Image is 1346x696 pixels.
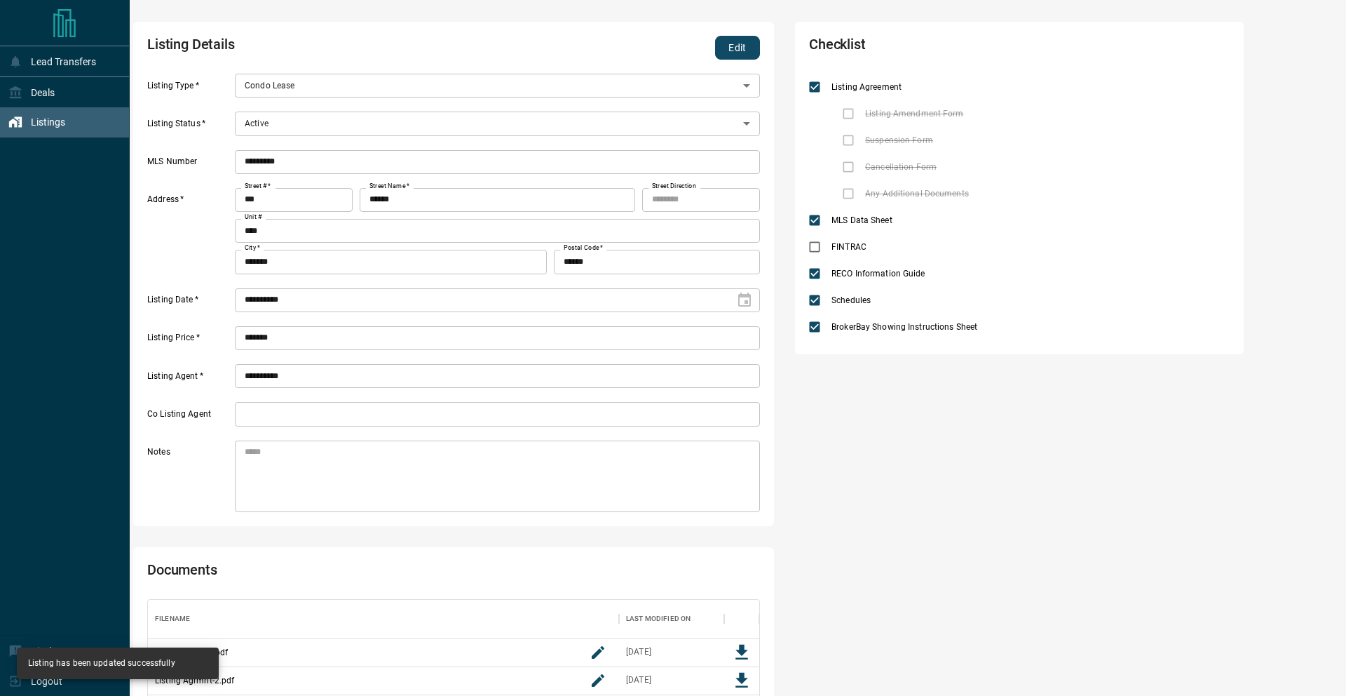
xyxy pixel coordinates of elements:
[862,134,937,147] span: Suspension Form
[862,161,940,173] span: Cancellation Form
[828,214,896,227] span: MLS Data Sheet
[728,667,756,695] button: Download File
[245,213,262,222] label: Unit #
[369,182,409,191] label: Street Name
[828,241,870,253] span: FINTRAC
[235,74,760,98] div: Condo Lease
[148,599,619,638] div: Filename
[147,194,231,274] label: Address
[728,638,756,667] button: Download File
[147,118,231,136] label: Listing Status
[715,36,760,60] button: Edit
[147,294,231,312] label: Listing Date
[147,80,231,98] label: Listing Type
[652,182,696,191] label: Street Direction
[828,321,981,333] span: BrokerBay Showing Instructions Sheet
[564,243,603,253] label: Postal Code
[245,243,260,253] label: City
[828,81,905,93] span: Listing Agreement
[155,599,190,638] div: Filename
[626,599,691,638] div: Last Modified On
[147,561,515,585] h2: Documents
[584,667,612,695] button: rename button
[147,36,515,60] h2: Listing Details
[626,674,651,686] div: Aug 12, 2025
[245,182,271,191] label: Street #
[619,599,724,638] div: Last Modified On
[147,332,231,350] label: Listing Price
[147,370,231,389] label: Listing Agent
[155,646,228,659] p: RECO Guide-24.pdf
[28,652,175,675] div: Listing has been updated successfully
[147,446,231,512] label: Notes
[862,107,967,120] span: Listing Amendment Form
[584,638,612,667] button: rename button
[626,646,651,658] div: Aug 11, 2025
[828,294,874,307] span: Schedules
[235,112,760,135] div: Active
[155,674,234,687] p: Listing Agrmnt-2.pdf
[828,267,928,280] span: RECO Information Guide
[809,36,1061,60] h2: Checklist
[862,187,972,200] span: Any Additional Documents
[147,408,231,427] label: Co Listing Agent
[147,156,231,174] label: MLS Number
